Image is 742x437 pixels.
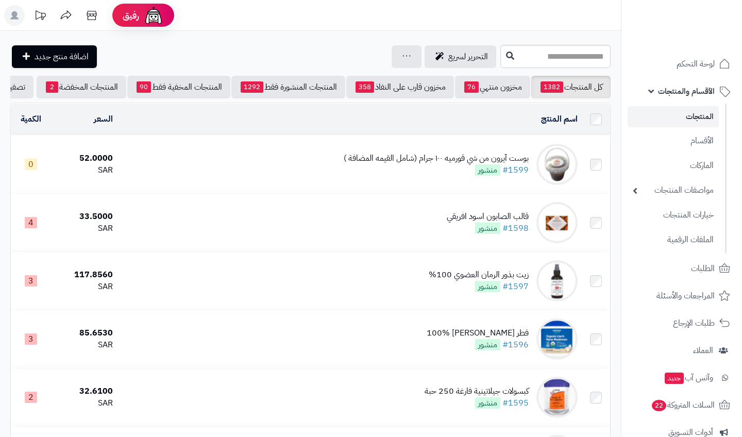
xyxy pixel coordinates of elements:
span: 3 [25,275,37,287]
a: السعر [94,113,113,125]
span: 1382 [541,81,563,93]
span: 76 [464,81,479,93]
a: اسم المنتج [541,113,578,125]
a: المنتجات المنشورة فقط1292 [231,76,345,98]
a: التحرير لسريع [425,45,496,68]
span: الطلبات [691,261,715,276]
div: 52.0000 [56,153,113,164]
span: 358 [356,81,374,93]
span: السلات المتروكة [651,398,715,412]
span: منشور [475,397,500,409]
a: المراجعات والأسئلة [628,283,736,308]
img: logo-2.png [672,8,732,29]
div: SAR [56,339,113,351]
span: 2 [46,81,58,93]
a: المنتجات المخفضة2 [37,76,126,98]
span: العملاء [693,343,713,358]
div: SAR [56,164,113,176]
img: قالب الصابون اسود افريقي [536,202,578,243]
a: مخزون منتهي76 [455,76,530,98]
img: بوست آيرون من شي قورميه ١٠٠ جرام (شامل القيمه المضافة ) [536,144,578,185]
div: بوست آيرون من شي قورميه ١٠٠ جرام (شامل القيمه المضافة ) [344,153,529,164]
div: 117.8560 [56,269,113,281]
a: كل المنتجات1382 [531,76,611,98]
a: الملفات الرقمية [628,229,719,251]
a: #1595 [502,397,529,409]
a: خيارات المنتجات [628,204,719,226]
span: وآتس آب [664,371,713,385]
span: 2 [25,392,37,403]
img: ai-face.png [143,5,164,26]
a: تحديثات المنصة [27,5,53,28]
div: 85.6530 [56,327,113,339]
a: المنتجات المخفية فقط90 [127,76,230,98]
span: المراجعات والأسئلة [656,289,715,303]
div: 33.5000 [56,211,113,223]
a: الكمية [21,113,41,125]
span: منشور [475,223,500,234]
a: لوحة التحكم [628,52,736,76]
a: #1599 [502,164,529,176]
div: SAR [56,223,113,234]
span: التحرير لسريع [448,51,488,63]
div: 32.6100 [56,385,113,397]
a: #1598 [502,222,529,234]
div: فطر [PERSON_NAME] 100% [427,327,529,339]
span: منشور [475,164,500,176]
div: زيت بذور الرمان العضوي 100% [429,269,529,281]
span: لوحة التحكم [677,57,715,71]
span: منشور [475,281,500,292]
a: اضافة منتج جديد [12,45,97,68]
div: كبسولات جيلاتينية فارغة 250 حبة [425,385,529,397]
span: 1292 [241,81,263,93]
span: الأقسام والمنتجات [658,84,715,98]
div: SAR [56,281,113,293]
span: 4 [25,217,37,228]
span: جديد [665,373,684,384]
a: الأقسام [628,130,719,152]
a: #1597 [502,280,529,293]
a: الطلبات [628,256,736,281]
img: فطر عرف الاسد العضوي 100% [536,318,578,360]
a: طلبات الإرجاع [628,311,736,335]
span: 22 [652,400,666,411]
a: وآتس آبجديد [628,365,736,390]
a: المنتجات [628,106,719,127]
a: السلات المتروكة22 [628,393,736,417]
span: اضافة منتج جديد [35,51,89,63]
div: SAR [56,397,113,409]
span: منشور [475,339,500,350]
a: العملاء [628,338,736,363]
img: كبسولات جيلاتينية فارغة 250 حبة [536,377,578,418]
a: مواصفات المنتجات [628,179,719,201]
a: #1596 [502,339,529,351]
a: الماركات [628,155,719,177]
span: رفيق [123,9,139,22]
span: 3 [25,333,37,345]
span: 0 [25,159,37,170]
img: زيت بذور الرمان العضوي 100% [536,260,578,301]
a: مخزون قارب على النفاذ358 [346,76,454,98]
div: قالب الصابون اسود افريقي [447,211,529,223]
span: طلبات الإرجاع [673,316,715,330]
span: 90 [137,81,151,93]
